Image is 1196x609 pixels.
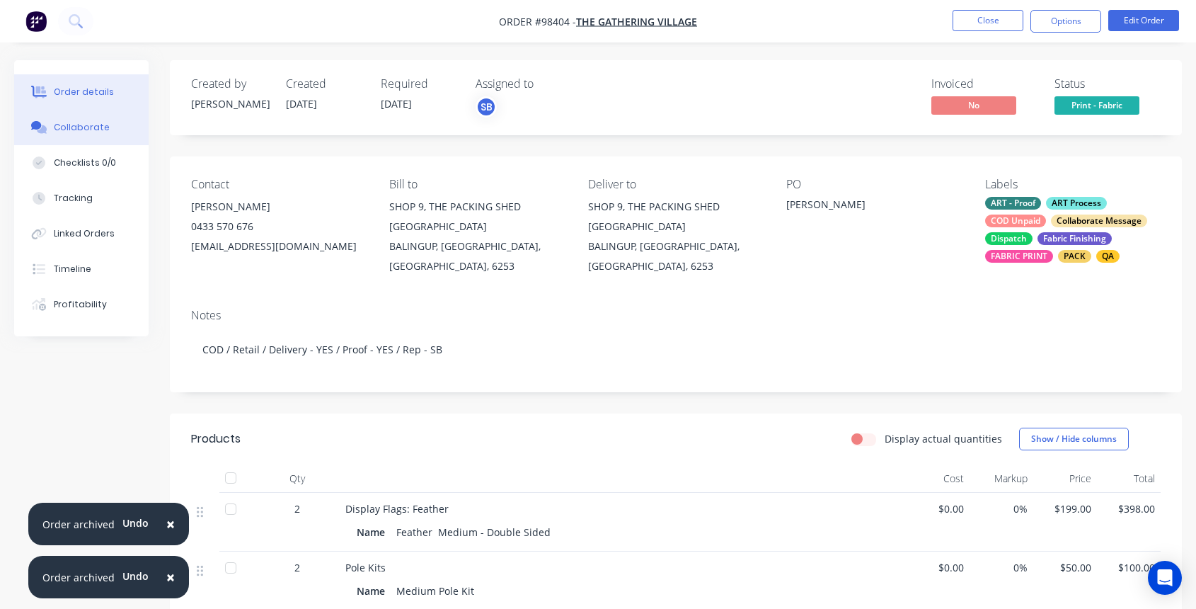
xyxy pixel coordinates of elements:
[42,570,115,585] div: Order archived
[191,217,367,237] div: 0433 570 676
[985,232,1033,245] div: Dispatch
[54,227,115,240] div: Linked Orders
[54,86,114,98] div: Order details
[54,263,91,275] div: Timeline
[970,465,1033,493] div: Markup
[191,197,367,217] div: [PERSON_NAME]
[54,156,116,169] div: Checklists 0/0
[1051,215,1147,227] div: Collaborate Message
[389,197,565,237] div: SHOP 9, THE PACKING SHED [GEOGRAPHIC_DATA]
[576,15,697,28] a: The Gathering Village
[54,298,107,311] div: Profitability
[786,178,962,191] div: PO
[1148,561,1182,595] div: Open Intercom Messenger
[14,216,149,251] button: Linked Orders
[14,110,149,145] button: Collaborate
[191,178,367,191] div: Contact
[115,565,156,586] button: Undo
[152,560,189,594] button: Close
[588,237,764,276] div: BALINGUP, [GEOGRAPHIC_DATA], [GEOGRAPHIC_DATA], 6253
[1054,96,1139,118] button: Print - Fabric
[476,96,497,118] button: SB
[1039,560,1091,575] span: $50.00
[1103,560,1155,575] span: $100.00
[14,145,149,181] button: Checklists 0/0
[294,560,300,575] span: 2
[985,250,1053,263] div: FABRIC PRINT
[1096,250,1120,263] div: QA
[255,465,340,493] div: Qty
[1037,232,1112,245] div: Fabric Finishing
[1019,428,1129,450] button: Show / Hide columns
[14,287,149,322] button: Profitability
[912,560,964,575] span: $0.00
[191,237,367,256] div: [EMAIL_ADDRESS][DOMAIN_NAME]
[931,77,1037,91] div: Invoiced
[1103,501,1155,516] span: $398.00
[786,197,962,217] div: [PERSON_NAME]
[191,197,367,256] div: [PERSON_NAME]0433 570 676[EMAIL_ADDRESS][DOMAIN_NAME]
[1030,10,1101,33] button: Options
[985,197,1041,210] div: ART - Proof
[389,237,565,276] div: BALINGUP, [GEOGRAPHIC_DATA], [GEOGRAPHIC_DATA], 6253
[931,96,1016,114] span: No
[588,197,764,237] div: SHOP 9, THE PACKING SHED [GEOGRAPHIC_DATA]
[588,178,764,191] div: Deliver to
[166,514,175,534] span: ×
[1097,465,1161,493] div: Total
[357,522,391,542] div: Name
[357,581,391,601] div: Name
[42,517,115,532] div: Order archived
[1108,10,1179,31] button: Edit Order
[14,251,149,287] button: Timeline
[985,178,1161,191] div: Labels
[906,465,970,493] div: Cost
[476,77,617,91] div: Assigned to
[286,77,364,91] div: Created
[166,567,175,587] span: ×
[54,121,110,134] div: Collaborate
[912,501,964,516] span: $0.00
[1058,250,1091,263] div: PACK
[191,96,269,111] div: [PERSON_NAME]
[885,431,1002,446] label: Display actual quantities
[191,431,241,448] div: Products
[975,501,1028,516] span: 0%
[381,97,412,110] span: [DATE]
[391,581,480,601] div: Medium Pole Kit
[1039,501,1091,516] span: $199.00
[1046,197,1107,210] div: ART Process
[286,97,317,110] span: [DATE]
[391,522,556,542] div: Feather Medium - Double Sided
[389,178,565,191] div: Bill to
[1054,96,1139,114] span: Print - Fabric
[191,77,269,91] div: Created by
[1033,465,1097,493] div: Price
[985,215,1046,227] div: COD Unpaid
[152,507,189,541] button: Close
[345,502,449,516] span: Display Flags: Feather
[14,74,149,110] button: Order details
[1054,77,1161,91] div: Status
[499,15,576,28] span: Order #98404 -
[953,10,1023,31] button: Close
[191,328,1161,371] div: COD / Retail / Delivery - YES / Proof - YES / Rep - SB
[54,192,93,205] div: Tracking
[294,501,300,516] span: 2
[25,11,47,32] img: Factory
[191,309,1161,322] div: Notes
[975,560,1028,575] span: 0%
[389,197,565,276] div: SHOP 9, THE PACKING SHED [GEOGRAPHIC_DATA]BALINGUP, [GEOGRAPHIC_DATA], [GEOGRAPHIC_DATA], 6253
[588,197,764,276] div: SHOP 9, THE PACKING SHED [GEOGRAPHIC_DATA]BALINGUP, [GEOGRAPHIC_DATA], [GEOGRAPHIC_DATA], 6253
[115,512,156,533] button: Undo
[14,181,149,216] button: Tracking
[381,77,459,91] div: Required
[345,561,386,574] span: Pole Kits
